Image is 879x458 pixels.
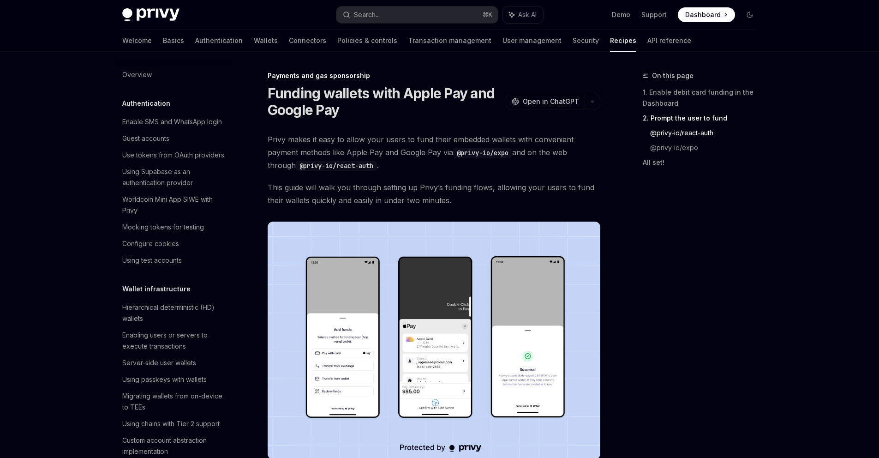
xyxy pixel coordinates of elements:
span: Privy makes it easy to allow your users to fund their embedded wallets with convenient payment me... [268,133,600,172]
a: Using chains with Tier 2 support [115,416,233,432]
div: Enable SMS and WhatsApp login [122,116,222,127]
span: Dashboard [685,10,721,19]
button: Ask AI [502,6,543,23]
a: 2. Prompt the user to fund [643,111,765,126]
a: Using test accounts [115,252,233,269]
a: Server-side user wallets [115,355,233,371]
a: Using passkeys with wallets [115,371,233,388]
a: Transaction management [408,30,491,52]
a: Guest accounts [115,130,233,147]
h5: Authentication [122,98,170,109]
a: Policies & controls [337,30,397,52]
button: Open in ChatGPT [506,94,585,109]
a: Migrating wallets from on-device to TEEs [115,388,233,416]
span: This guide will walk you through setting up Privy’s funding flows, allowing your users to fund th... [268,181,600,207]
a: Enabling users or servers to execute transactions [115,327,233,355]
div: Custom account abstraction implementation [122,435,227,457]
a: All set! [643,155,765,170]
span: Ask AI [518,10,537,19]
code: @privy-io/react-auth [296,161,377,171]
div: Guest accounts [122,133,169,144]
a: Use tokens from OAuth providers [115,147,233,163]
div: Overview [122,69,152,80]
div: Using chains with Tier 2 support [122,418,220,429]
div: Hierarchical deterministic (HD) wallets [122,302,227,324]
a: Recipes [610,30,636,52]
a: Connectors [289,30,326,52]
a: Worldcoin Mini App SIWE with Privy [115,191,233,219]
a: 1. Enable debit card funding in the Dashboard [643,85,765,111]
div: Use tokens from OAuth providers [122,150,224,161]
img: dark logo [122,8,179,21]
a: @privy-io/expo [650,140,765,155]
div: Migrating wallets from on-device to TEEs [122,391,227,413]
a: Basics [163,30,184,52]
h5: Wallet infrastructure [122,283,191,295]
div: Enabling users or servers to execute transactions [122,330,227,352]
div: Worldcoin Mini App SIWE with Privy [122,194,227,216]
button: Toggle dark mode [742,7,757,22]
button: Search...⌘K [336,6,498,23]
h1: Funding wallets with Apple Pay and Google Pay [268,85,502,118]
a: Enable SMS and WhatsApp login [115,114,233,130]
div: Using Supabase as an authentication provider [122,166,227,188]
a: User management [502,30,562,52]
a: Using Supabase as an authentication provider [115,163,233,191]
a: Mocking tokens for testing [115,219,233,235]
a: Dashboard [678,7,735,22]
a: Support [641,10,667,19]
a: Welcome [122,30,152,52]
div: Configure cookies [122,238,179,249]
code: @privy-io/expo [453,148,512,158]
div: Using passkeys with wallets [122,374,207,385]
span: ⌘ K [483,11,492,18]
a: Security [573,30,599,52]
a: Wallets [254,30,278,52]
div: Using test accounts [122,255,182,266]
div: Search... [354,9,380,20]
a: API reference [647,30,691,52]
a: @privy-io/react-auth [650,126,765,140]
a: Configure cookies [115,235,233,252]
a: Hierarchical deterministic (HD) wallets [115,299,233,327]
div: Mocking tokens for testing [122,222,204,233]
a: Authentication [195,30,243,52]
div: Payments and gas sponsorship [268,71,600,80]
a: Demo [612,10,630,19]
span: On this page [652,70,694,81]
span: Open in ChatGPT [523,97,579,106]
div: Server-side user wallets [122,357,196,368]
a: Overview [115,66,233,83]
